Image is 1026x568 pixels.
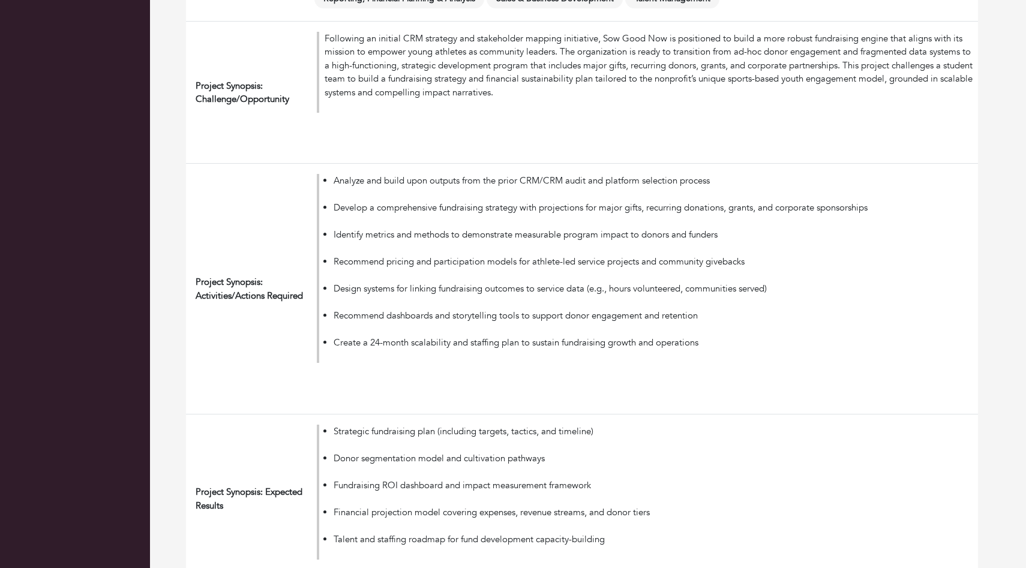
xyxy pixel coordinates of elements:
[334,479,973,506] li: Fundraising ROI dashboard and impact measurement framework
[334,174,973,201] li: Analyze and build upon outputs from the prior CRM/CRM audit and platform selection process
[334,425,973,452] li: Strategic fundraising plan (including targets, tactics, and timeline)
[334,201,973,228] li: Develop a comprehensive fundraising strategy with projections for major gifts, recurring donation...
[334,336,973,363] li: Create a 24-month scalability and staffing plan to sustain fundraising growth and operations
[334,533,973,560] li: Talent and staffing roadmap for fund development capacity-building
[334,452,973,479] li: Donor segmentation model and cultivation pathways
[334,228,973,255] li: Identify metrics and methods to demonstrate measurable program impact to donors and funders
[317,32,973,113] blockquote: Following an initial CRM strategy and stakeholder mapping initiative, Sow Good Now is positioned ...
[334,255,973,282] li: Recommend pricing and participation models for athlete-led service projects and community givebacks
[334,506,973,533] li: Financial projection model covering expenses, revenue streams, and donor tiers
[186,21,310,164] td: Project Synopsis: Challenge/Opportunity
[334,309,973,336] li: Recommend dashboards and storytelling tools to support donor engagement and retention
[186,164,310,414] td: Project Synopsis: Activities/Actions Required
[334,282,973,309] li: Design systems for linking fundraising outcomes to service data (e.g., hours volunteered, communi...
